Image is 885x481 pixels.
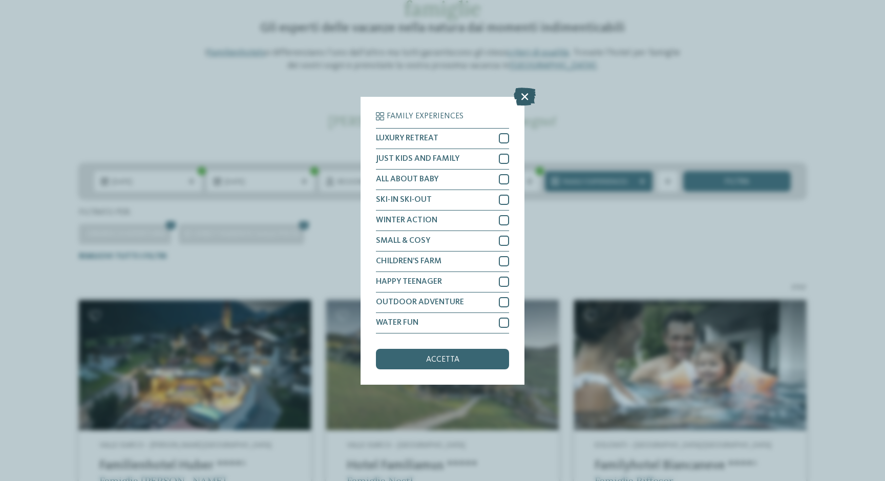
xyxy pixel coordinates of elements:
[387,112,463,120] span: Family Experiences
[376,298,464,306] span: OUTDOOR ADVENTURE
[376,134,438,142] span: LUXURY RETREAT
[376,175,438,183] span: ALL ABOUT BABY
[376,196,432,204] span: SKI-IN SKI-OUT
[376,257,441,265] span: CHILDREN’S FARM
[376,216,437,224] span: WINTER ACTION
[426,355,459,364] span: accetta
[376,278,442,286] span: HAPPY TEENAGER
[376,155,459,163] span: JUST KIDS AND FAMILY
[376,319,418,327] span: WATER FUN
[376,237,430,245] span: SMALL & COSY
